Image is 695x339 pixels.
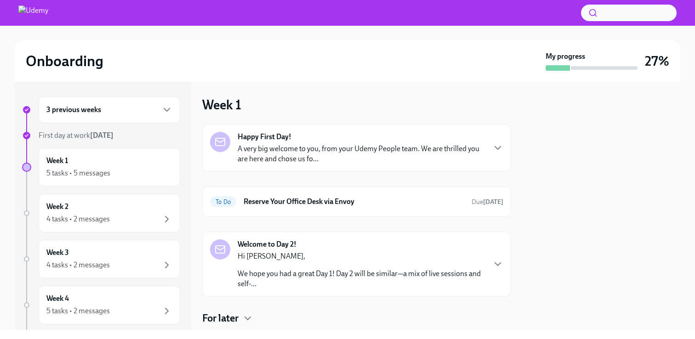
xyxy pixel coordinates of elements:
[46,168,110,178] div: 5 tasks • 5 messages
[238,144,485,164] p: A very big welcome to you, from your Udemy People team. We are thrilled you are here and chose us...
[202,96,241,113] h3: Week 1
[46,306,110,316] div: 5 tasks • 2 messages
[238,251,485,261] p: Hi [PERSON_NAME],
[90,131,114,140] strong: [DATE]
[472,198,503,206] span: Due
[238,132,291,142] strong: Happy First Day!
[210,194,503,209] a: To DoReserve Your Office Desk via EnvoyDue[DATE]
[46,294,69,304] h6: Week 4
[46,156,68,166] h6: Week 1
[46,105,101,115] h6: 3 previous weeks
[546,51,585,62] strong: My progress
[46,248,69,258] h6: Week 3
[238,269,485,289] p: We hope you had a great Day 1! Day 2 will be similar—a mix of live sessions and self-...
[202,311,239,325] h4: For later
[22,194,180,232] a: Week 24 tasks • 2 messages
[46,202,68,212] h6: Week 2
[46,214,110,224] div: 4 tasks • 2 messages
[22,240,180,278] a: Week 34 tasks • 2 messages
[46,260,110,270] div: 4 tasks • 2 messages
[22,130,180,141] a: First day at work[DATE]
[202,311,511,325] div: For later
[244,197,464,207] h6: Reserve Your Office Desk via Envoy
[238,239,296,249] strong: Welcome to Day 2!
[39,96,180,123] div: 3 previous weeks
[18,6,48,20] img: Udemy
[645,53,669,69] h3: 27%
[22,286,180,324] a: Week 45 tasks • 2 messages
[472,198,503,206] span: August 30th, 2025 11:00
[26,52,103,70] h2: Onboarding
[483,198,503,206] strong: [DATE]
[210,198,236,205] span: To Do
[22,148,180,186] a: Week 15 tasks • 5 messages
[39,131,114,140] span: First day at work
